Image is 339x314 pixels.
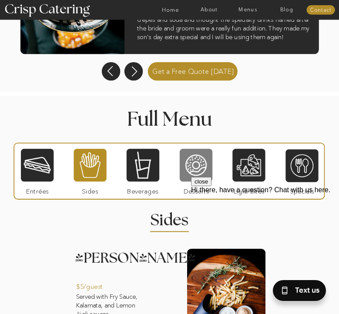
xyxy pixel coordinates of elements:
[228,7,267,13] a: Menus
[142,212,197,223] h2: Sides
[91,110,248,127] h1: Full Menu
[191,177,339,281] iframe: podium webchat widget prompt
[151,7,190,13] a: Home
[124,182,161,198] p: Beverages
[71,182,109,198] p: Sides
[19,182,56,198] p: Entrées
[267,7,306,13] a: Blog
[306,7,335,13] a: Contact
[76,277,114,294] p: $5/guest
[145,61,241,80] a: Get a Free Quote [DATE]
[178,182,215,198] p: Desserts
[75,251,179,258] h3: [PERSON_NAME]
[190,7,228,13] a: About
[252,271,339,314] iframe: podium webchat widget bubble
